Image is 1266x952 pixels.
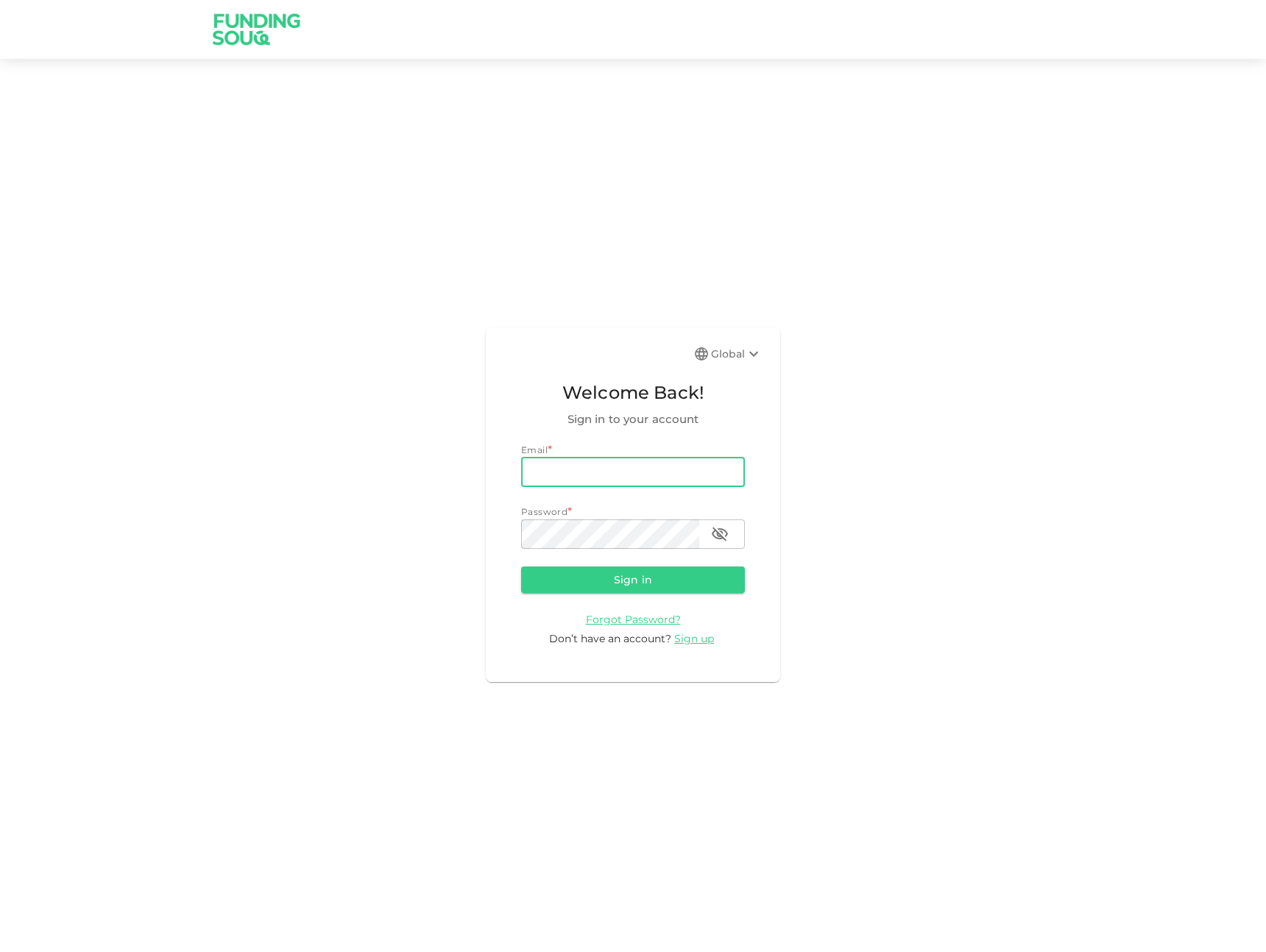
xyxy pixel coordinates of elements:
[521,379,745,407] span: Welcome Back!
[549,632,671,645] span: Don’t have an account?
[521,519,699,549] input: password
[586,612,681,626] a: Forgot Password?
[521,506,567,517] span: Password
[674,632,714,645] span: Sign up
[521,566,745,593] button: Sign in
[711,345,763,363] div: Global
[521,411,745,428] span: Sign in to your account
[521,458,745,487] input: email
[521,444,548,455] span: Email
